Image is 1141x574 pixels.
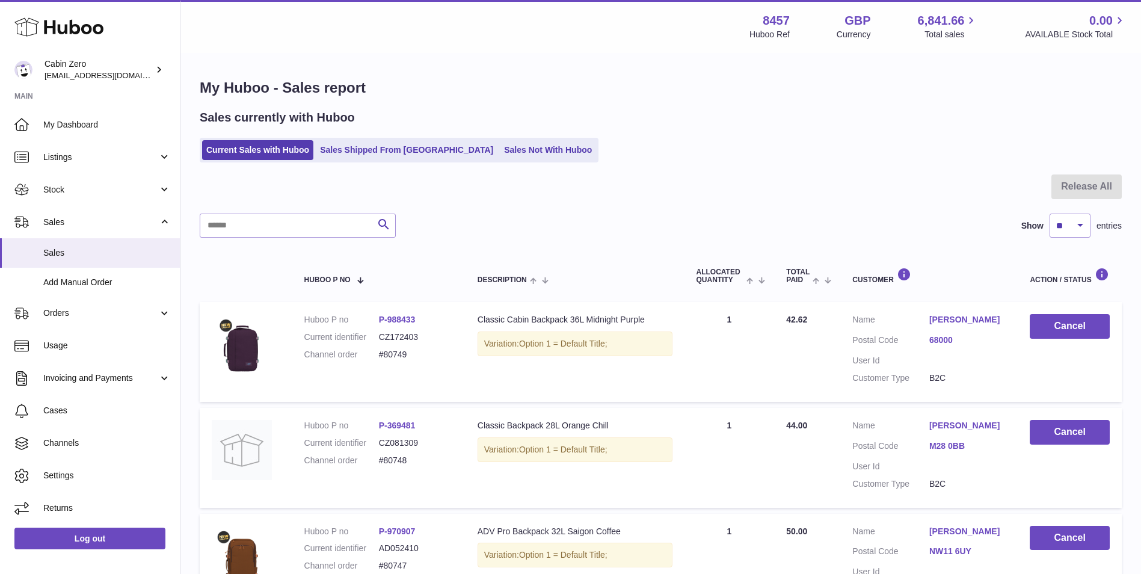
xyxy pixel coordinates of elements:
[304,332,379,343] dt: Current identifier
[1030,268,1110,284] div: Action / Status
[852,461,929,472] dt: User Id
[478,420,672,431] div: Classic Backpack 28L Orange Chill
[379,315,416,324] a: P-988433
[304,560,379,572] dt: Channel order
[304,349,379,360] dt: Channel order
[844,13,870,29] strong: GBP
[852,478,929,490] dt: Customer Type
[918,13,979,40] a: 6,841.66 Total sales
[924,29,978,40] span: Total sales
[43,470,171,481] span: Settings
[684,302,775,402] td: 1
[379,349,454,360] dd: #80749
[763,13,790,29] strong: 8457
[852,268,1006,284] div: Customer
[749,29,790,40] div: Huboo Ref
[304,420,379,431] dt: Huboo P no
[1021,220,1044,232] label: Show
[1030,420,1110,445] button: Cancel
[519,339,607,348] span: Option 1 = Default Title;
[1030,526,1110,551] button: Cancel
[379,455,454,466] dd: #80748
[929,314,1006,326] a: [PERSON_NAME]
[929,478,1006,490] dd: B2C
[1025,13,1127,40] a: 0.00 AVAILABLE Stock Total
[929,440,1006,452] a: M28 0BB
[918,13,965,29] span: 6,841.66
[43,307,158,319] span: Orders
[379,526,416,536] a: P-970907
[212,314,272,374] img: CLASSIC36L-Midnight-purple-FRONT_a758e131-8ba0-422a-9d3b-65f5e93cb922.jpg
[852,372,929,384] dt: Customer Type
[478,437,672,462] div: Variation:
[852,526,929,540] dt: Name
[43,247,171,259] span: Sales
[852,546,929,560] dt: Postal Code
[478,332,672,356] div: Variation:
[212,420,272,480] img: no-photo.jpg
[304,437,379,449] dt: Current identifier
[786,421,807,430] span: 44.00
[304,314,379,326] dt: Huboo P no
[1096,220,1122,232] span: entries
[43,340,171,351] span: Usage
[929,335,1006,346] a: 68000
[478,276,527,284] span: Description
[43,152,158,163] span: Listings
[379,437,454,449] dd: CZ081309
[929,420,1006,431] a: [PERSON_NAME]
[852,314,929,329] dt: Name
[478,314,672,326] div: Classic Cabin Backpack 36L Midnight Purple
[379,421,416,430] a: P-369481
[43,277,171,288] span: Add Manual Order
[45,58,153,81] div: Cabin Zero
[200,110,355,126] h2: Sales currently with Huboo
[697,268,743,284] span: ALLOCATED Quantity
[304,526,379,537] dt: Huboo P no
[379,543,454,554] dd: AD052410
[379,560,454,572] dd: #80747
[45,70,177,80] span: [EMAIL_ADDRESS][DOMAIN_NAME]
[43,372,158,384] span: Invoicing and Payments
[43,405,171,416] span: Cases
[14,528,165,549] a: Log out
[929,372,1006,384] dd: B2C
[929,526,1006,537] a: [PERSON_NAME]
[519,550,607,560] span: Option 1 = Default Title;
[304,455,379,466] dt: Channel order
[786,268,810,284] span: Total paid
[43,184,158,196] span: Stock
[304,276,351,284] span: Huboo P no
[500,140,596,160] a: Sales Not With Huboo
[519,445,607,454] span: Option 1 = Default Title;
[478,526,672,537] div: ADV Pro Backpack 32L Saigon Coffee
[852,420,929,434] dt: Name
[304,543,379,554] dt: Current identifier
[786,526,807,536] span: 50.00
[379,332,454,343] dd: CZ172403
[852,440,929,455] dt: Postal Code
[478,543,672,567] div: Variation:
[316,140,497,160] a: Sales Shipped From [GEOGRAPHIC_DATA]
[1089,13,1113,29] span: 0.00
[43,217,158,228] span: Sales
[200,78,1122,97] h1: My Huboo - Sales report
[14,61,32,79] img: internalAdmin-8457@internal.huboo.com
[852,335,929,349] dt: Postal Code
[43,437,171,449] span: Channels
[1025,29,1127,40] span: AVAILABLE Stock Total
[202,140,313,160] a: Current Sales with Huboo
[43,502,171,514] span: Returns
[852,355,929,366] dt: User Id
[786,315,807,324] span: 42.62
[929,546,1006,557] a: NW11 6UY
[43,119,171,131] span: My Dashboard
[684,408,775,508] td: 1
[1030,314,1110,339] button: Cancel
[837,29,871,40] div: Currency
